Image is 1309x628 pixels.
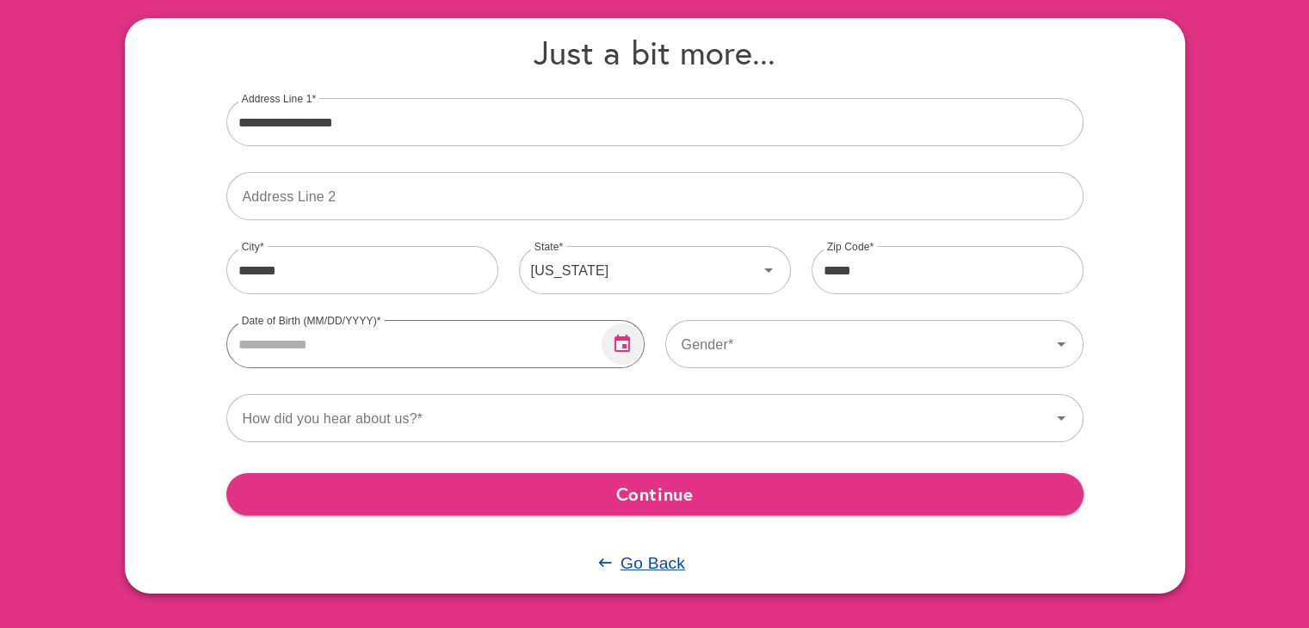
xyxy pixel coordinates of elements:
u: Go Back [621,554,685,572]
button: Open Date Picker [602,323,643,365]
svg: Icon [1051,334,1071,354]
div: [US_STATE] [519,246,758,294]
svg: Icon [758,260,779,280]
span: Continue [240,478,1070,509]
svg: Icon [1051,408,1071,428]
button: Continue [226,473,1084,514]
h4: Just a bit more... [226,32,1084,72]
